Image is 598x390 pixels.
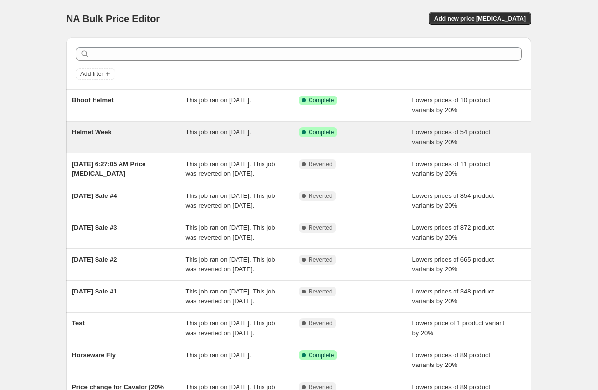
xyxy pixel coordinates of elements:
[186,97,251,104] span: This job ran on [DATE].
[412,319,505,337] span: Lowers price of 1 product variant by 20%
[186,192,275,209] span: This job ran on [DATE]. This job was reverted on [DATE].
[412,288,494,305] span: Lowers prices of 348 product variants by 20%
[66,13,160,24] span: NA Bulk Price Editor
[412,256,494,273] span: Lowers prices of 665 product variants by 20%
[429,12,531,25] button: Add new price [MEDICAL_DATA]
[186,160,275,177] span: This job ran on [DATE]. This job was reverted on [DATE].
[186,319,275,337] span: This job ran on [DATE]. This job was reverted on [DATE].
[309,128,334,136] span: Complete
[412,160,491,177] span: Lowers prices of 11 product variants by 20%
[72,256,117,263] span: [DATE] Sale #2
[186,288,275,305] span: This job ran on [DATE]. This job was reverted on [DATE].
[186,128,251,136] span: This job ran on [DATE].
[309,160,333,168] span: Reverted
[412,192,494,209] span: Lowers prices of 854 product variants by 20%
[72,128,112,136] span: Helmet Week
[72,97,114,104] span: Bhoof Helmet
[412,128,491,146] span: Lowers prices of 54 product variants by 20%
[412,351,491,368] span: Lowers prices of 89 product variants by 20%
[80,70,103,78] span: Add filter
[309,351,334,359] span: Complete
[309,192,333,200] span: Reverted
[72,160,145,177] span: [DATE] 6:27:05 AM Price [MEDICAL_DATA]
[72,192,117,199] span: [DATE] Sale #4
[76,68,115,80] button: Add filter
[434,15,526,23] span: Add new price [MEDICAL_DATA]
[186,351,251,359] span: This job ran on [DATE].
[309,288,333,295] span: Reverted
[309,319,333,327] span: Reverted
[72,319,85,327] span: Test
[72,351,116,359] span: Horseware Fly
[186,256,275,273] span: This job ran on [DATE]. This job was reverted on [DATE].
[412,97,491,114] span: Lowers prices of 10 product variants by 20%
[72,224,117,231] span: [DATE] Sale #3
[412,224,494,241] span: Lowers prices of 872 product variants by 20%
[72,288,117,295] span: [DATE] Sale #1
[186,224,275,241] span: This job ran on [DATE]. This job was reverted on [DATE].
[309,224,333,232] span: Reverted
[309,97,334,104] span: Complete
[309,256,333,264] span: Reverted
